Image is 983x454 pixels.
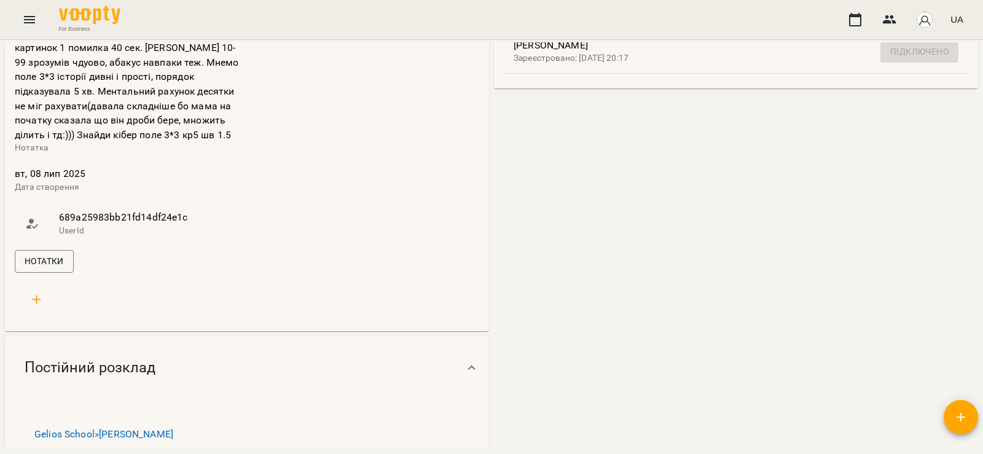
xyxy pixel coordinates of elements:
[15,5,44,34] button: Menu
[25,358,155,377] span: Постійний розклад
[59,210,235,225] span: 689a25983bb21fd14df24e1c
[34,428,173,440] a: Gelios School»[PERSON_NAME]
[5,336,489,399] div: Постійний розклад
[25,254,64,268] span: Нотатки
[916,11,933,28] img: avatar_s.png
[15,142,245,154] p: Нотатка
[15,166,245,181] span: вт, 08 лип 2025
[59,25,120,33] span: For Business
[59,225,235,237] p: UserId
[15,250,74,272] button: Нотатки
[514,38,939,53] span: [PERSON_NAME]
[59,6,120,24] img: Voopty Logo
[15,181,245,194] p: Дата створення
[514,52,939,65] p: Зареєстровано: [DATE] 20:17
[950,13,963,26] span: UA
[946,8,968,31] button: UA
